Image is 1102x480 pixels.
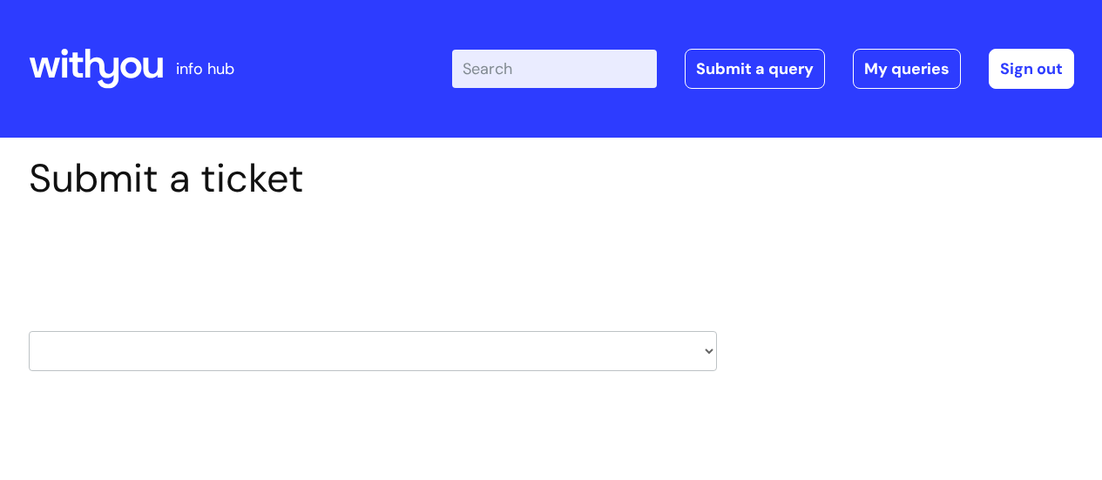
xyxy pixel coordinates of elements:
a: Sign out [989,49,1074,89]
div: | - [452,49,1074,89]
a: My queries [853,49,961,89]
h2: Select issue type [29,242,717,274]
h1: Submit a ticket [29,155,717,202]
input: Search [452,50,657,88]
p: info hub [176,55,234,83]
a: Submit a query [685,49,825,89]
